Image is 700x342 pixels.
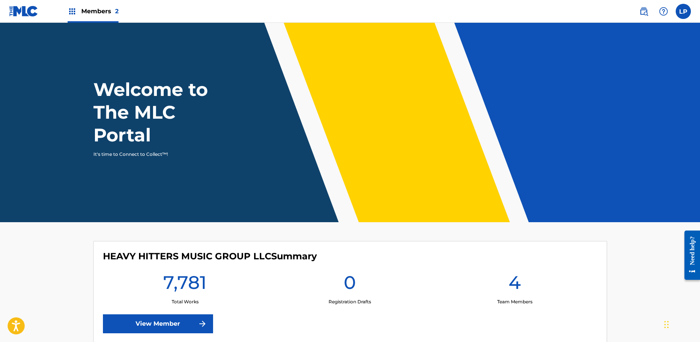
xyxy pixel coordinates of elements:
[68,7,77,16] img: Top Rightsholders
[9,6,38,17] img: MLC Logo
[163,271,207,298] h1: 7,781
[656,4,671,19] div: Help
[639,7,648,16] img: search
[93,151,225,158] p: It's time to Connect to Collect™!
[636,4,651,19] a: Public Search
[103,314,213,333] a: View Member
[81,7,119,16] span: Members
[509,271,521,298] h1: 4
[344,271,356,298] h1: 0
[115,8,119,15] span: 2
[676,4,691,19] div: User Menu
[497,298,533,305] p: Team Members
[198,319,207,328] img: f7272a7cc735f4ea7f67.svg
[662,306,700,342] iframe: Chat Widget
[172,298,199,305] p: Total Works
[93,78,235,146] h1: Welcome to The MLC Portal
[659,7,668,16] img: help
[329,298,371,305] p: Registration Drafts
[664,313,669,336] div: Drag
[679,224,700,286] iframe: Resource Center
[103,251,317,262] h4: HEAVY HITTERS MUSIC GROUP LLC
